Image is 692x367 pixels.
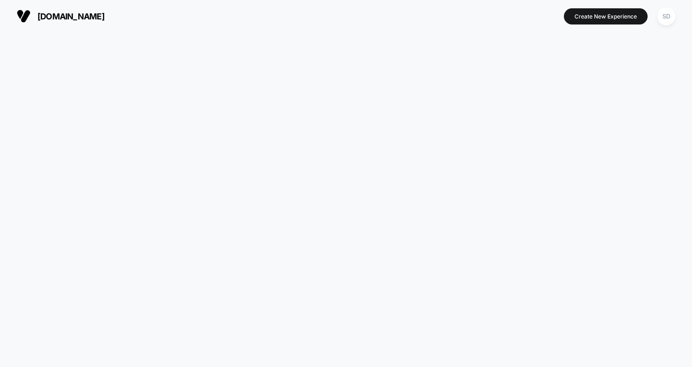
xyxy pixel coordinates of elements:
[657,7,675,25] div: SD
[14,9,107,24] button: [DOMAIN_NAME]
[17,9,31,23] img: Visually logo
[37,12,105,21] span: [DOMAIN_NAME]
[655,7,678,26] button: SD
[564,8,648,24] button: Create New Experience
